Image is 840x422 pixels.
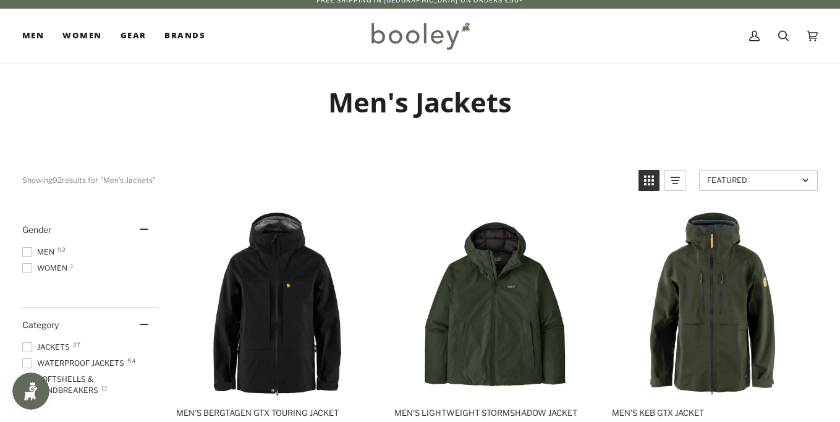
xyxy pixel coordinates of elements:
span: Jackets [22,342,74,353]
a: View list mode [664,170,685,191]
iframe: Button to open loyalty program pop-up [12,373,49,410]
span: Brands [164,30,205,42]
a: Women [53,9,111,63]
a: Sort options [699,170,818,191]
span: Men's Lightweight Stormshadow Jacket [394,407,595,418]
span: Men's Keb GTX Jacket [612,407,813,418]
img: Booley [366,18,474,54]
span: 92 [57,247,66,253]
div: Showing results for "Men's Jackets" [22,170,629,191]
a: Brands [155,9,214,63]
span: Gear [121,30,146,42]
span: Men's Bergtagen GTX Touring Jacket [176,407,377,418]
span: Men [22,247,58,258]
span: Women [22,263,71,274]
span: 54 [127,358,135,364]
img: Fjallraven Men's Bergtagen GTX Touring Jacket Black - Booley Galway [184,213,370,398]
span: 11 [101,385,108,391]
span: Gender [22,224,51,235]
span: Women [62,30,101,42]
span: 27 [73,342,80,348]
a: Men [22,9,53,63]
span: Men [22,30,44,42]
img: Patagonia Men's Lightweight Stormshadow Jacket Old Growth Green - Booley Galway [402,213,587,398]
b: 92 [53,175,62,185]
a: Gear [111,9,156,63]
span: Softshells & Windbreakers [22,374,158,396]
span: Category [22,319,59,330]
h1: Men's Jackets [22,85,818,119]
a: View grid mode [638,170,660,191]
span: Waterproof Jackets [22,358,128,369]
span: 1 [70,263,74,269]
span: Featured [707,175,798,185]
img: Fjallraven Men's Keb GTX Jacket Deep Forest - Booley Galway [620,213,805,398]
